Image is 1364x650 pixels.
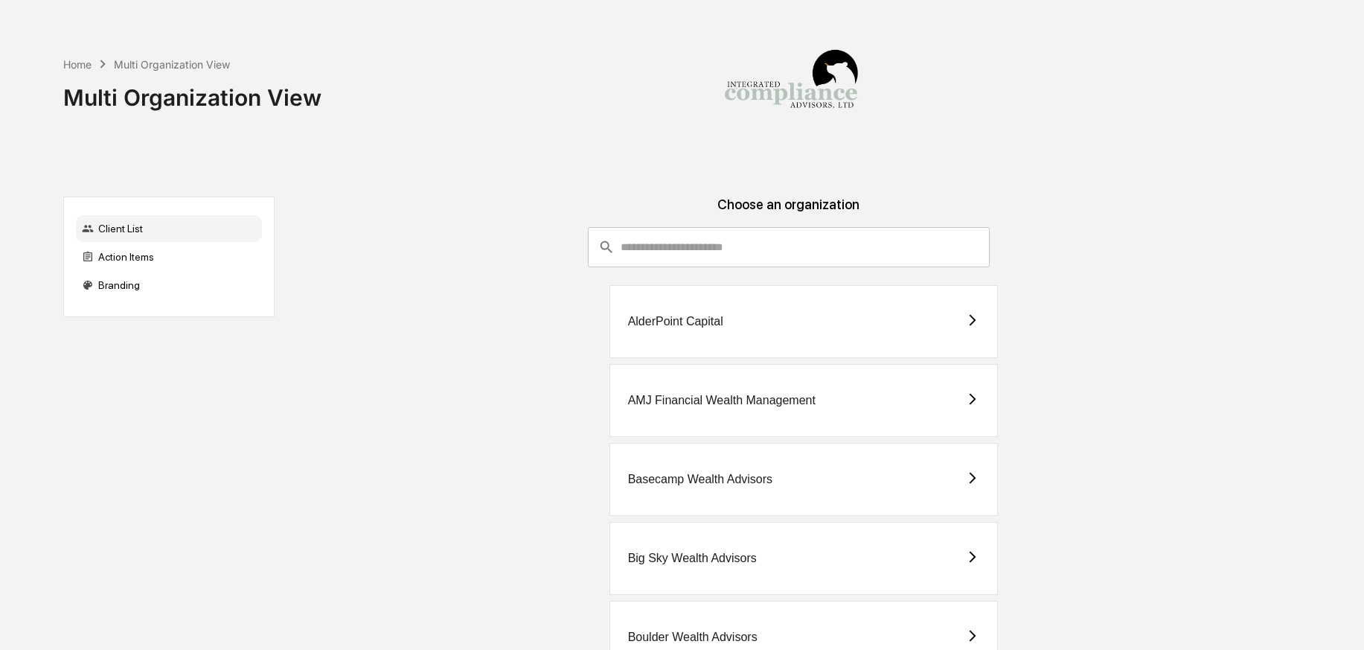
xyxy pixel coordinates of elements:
div: Home [63,58,92,71]
div: Multi Organization View [63,72,321,111]
div: Branding [76,272,262,299]
div: AlderPoint Capital [628,315,723,328]
div: Boulder Wealth Advisors [628,631,758,644]
div: Multi Organization View [114,58,230,71]
div: Client List [76,215,262,242]
img: Integrated Compliance Advisors [717,12,865,161]
div: AMJ Financial Wealth Management [628,394,816,407]
div: Action Items [76,243,262,270]
div: consultant-dashboard__filter-organizations-search-bar [588,227,990,267]
div: Basecamp Wealth Advisors [628,473,772,486]
div: Choose an organization [286,197,1291,227]
div: Big Sky Wealth Advisors [628,552,757,565]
